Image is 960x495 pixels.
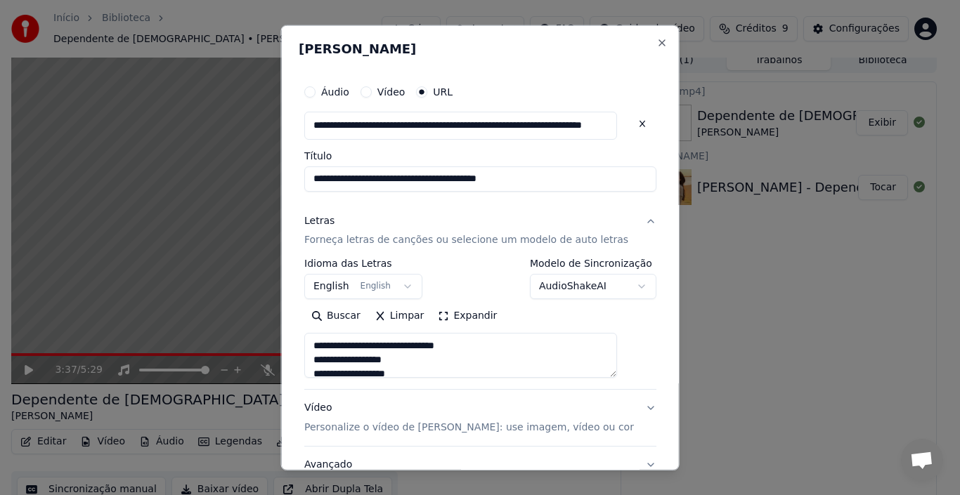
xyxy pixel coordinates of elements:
[304,305,368,327] button: Buscar
[304,213,335,227] div: Letras
[433,86,453,96] label: URL
[431,305,504,327] button: Expandir
[367,305,431,327] button: Limpar
[304,258,422,268] label: Idioma das Letras
[321,86,349,96] label: Áudio
[304,233,628,247] p: Forneça letras de canções ou selecione um modelo de auto letras
[304,401,634,435] div: Vídeo
[304,390,656,446] button: VídeoPersonalize o vídeo de [PERSON_NAME]: use imagem, vídeo ou cor
[304,447,656,483] button: Avançado
[299,42,662,55] h2: [PERSON_NAME]
[304,421,634,435] p: Personalize o vídeo de [PERSON_NAME]: use imagem, vídeo ou cor
[377,86,405,96] label: Vídeo
[304,258,656,389] div: LetrasForneça letras de canções ou selecione um modelo de auto letras
[304,150,656,160] label: Título
[529,258,656,268] label: Modelo de Sincronização
[304,202,656,258] button: LetrasForneça letras de canções ou selecione um modelo de auto letras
